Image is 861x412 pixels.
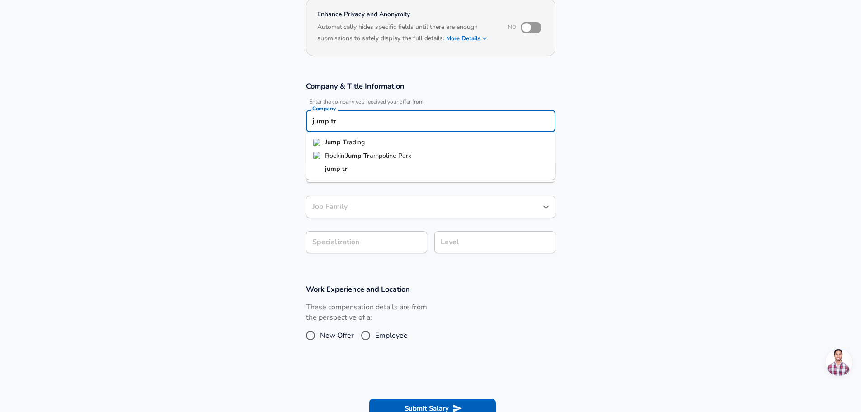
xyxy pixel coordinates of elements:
h3: Company & Title Information [306,81,555,91]
input: Software Engineer [310,200,538,214]
h6: Automatically hides specific fields until there are enough submissions to safely display the full... [317,22,496,45]
span: Rockin' [325,151,346,160]
img: rockinjump.com [313,152,321,159]
input: Google [310,114,551,128]
button: More Details [446,32,488,45]
span: Enter the company you received your offer from [306,99,555,105]
strong: tr [342,164,348,173]
div: Open chat [825,349,852,376]
strong: Tr [343,137,349,147]
span: Employee [375,330,408,341]
h3: Work Experience and Location [306,284,555,294]
input: Specialization [306,231,427,253]
input: L3 [438,235,551,249]
strong: Jump [346,151,363,160]
span: No [508,24,516,31]
h4: Enhance Privacy and Anonymity [317,10,496,19]
span: ading [349,137,365,147]
label: Company [312,106,336,111]
img: jumptrading.com [313,139,321,146]
strong: jump [325,164,342,173]
span: New Offer [320,330,354,341]
span: ampoline Park [370,151,411,160]
button: Open [540,201,552,213]
strong: Jump [325,137,343,147]
label: These compensation details are from the perspective of a: [306,302,427,323]
strong: Tr [363,151,370,160]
